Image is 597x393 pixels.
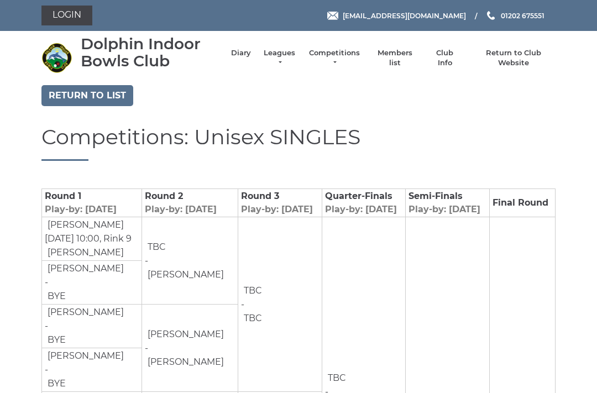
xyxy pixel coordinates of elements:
td: BYE [45,333,66,347]
span: Play-by: [DATE] [145,204,217,214]
td: [PERSON_NAME] [45,218,124,232]
td: TBC [241,311,263,326]
a: Login [41,6,92,25]
a: Email [EMAIL_ADDRESS][DOMAIN_NAME] [327,11,466,21]
img: Dolphin Indoor Bowls Club [41,43,72,73]
td: - [42,305,142,348]
td: - [142,217,238,305]
td: - [238,217,322,392]
td: Final Round [489,189,556,217]
img: Email [327,12,338,20]
a: Members list [371,48,417,68]
td: - [142,305,238,392]
td: TBC [241,284,263,298]
td: TBC [145,240,166,254]
span: Play-by: [DATE] [45,204,117,214]
a: Competitions [308,48,361,68]
a: Return to Club Website [472,48,556,68]
td: BYE [45,376,66,391]
td: Quarter-Finals [322,189,406,217]
td: BYE [45,289,66,303]
td: [PERSON_NAME] [45,349,124,363]
td: - [42,348,142,392]
td: - [42,261,142,305]
h1: Competitions: Unisex SINGLES [41,125,556,161]
span: Play-by: [DATE] [325,204,397,214]
span: Play-by: [DATE] [409,204,480,214]
span: 01202 675551 [501,11,544,19]
a: Return to list [41,85,133,106]
td: [PERSON_NAME] [145,327,224,342]
a: Club Info [429,48,461,68]
td: Semi-Finals [406,189,490,217]
div: Dolphin Indoor Bowls Club [81,35,220,70]
td: [PERSON_NAME] [45,245,124,260]
td: [PERSON_NAME] [145,268,224,282]
span: Play-by: [DATE] [241,204,313,214]
td: Round 3 [238,189,322,217]
td: TBC [325,371,347,385]
a: Phone us 01202 675551 [485,11,544,21]
a: Diary [231,48,251,58]
span: [EMAIL_ADDRESS][DOMAIN_NAME] [343,11,466,19]
img: Phone us [487,11,495,20]
a: Leagues [262,48,297,68]
td: Round 2 [142,189,238,217]
td: [DATE] 10:00, Rink 9 [42,217,142,261]
td: [PERSON_NAME] [145,355,224,369]
td: [PERSON_NAME] [45,261,124,276]
td: [PERSON_NAME] [45,305,124,319]
td: Round 1 [42,189,142,217]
